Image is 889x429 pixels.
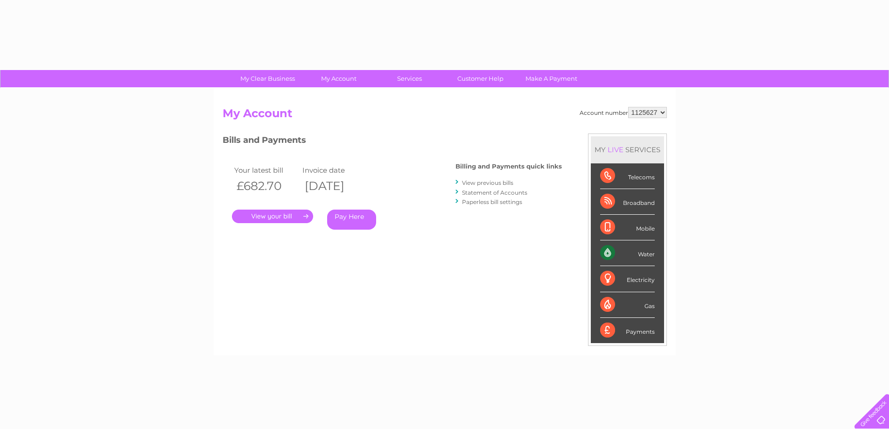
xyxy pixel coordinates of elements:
div: Broadband [600,189,655,215]
div: Water [600,240,655,266]
a: Make A Payment [513,70,590,87]
a: Statement of Accounts [462,189,527,196]
div: Mobile [600,215,655,240]
div: MY SERVICES [591,136,664,163]
a: Customer Help [442,70,519,87]
div: Payments [600,318,655,343]
a: My Account [300,70,377,87]
div: Telecoms [600,163,655,189]
a: My Clear Business [229,70,306,87]
div: Electricity [600,266,655,292]
div: Account number [580,107,667,118]
td: Invoice date [300,164,368,176]
div: Gas [600,292,655,318]
td: Your latest bill [232,164,300,176]
a: Paperless bill settings [462,198,522,205]
a: . [232,210,313,223]
div: LIVE [606,145,625,154]
a: Services [371,70,448,87]
th: £682.70 [232,176,300,196]
h2: My Account [223,107,667,125]
th: [DATE] [300,176,368,196]
h3: Bills and Payments [223,134,562,150]
h4: Billing and Payments quick links [455,163,562,170]
a: Pay Here [327,210,376,230]
a: View previous bills [462,179,513,186]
